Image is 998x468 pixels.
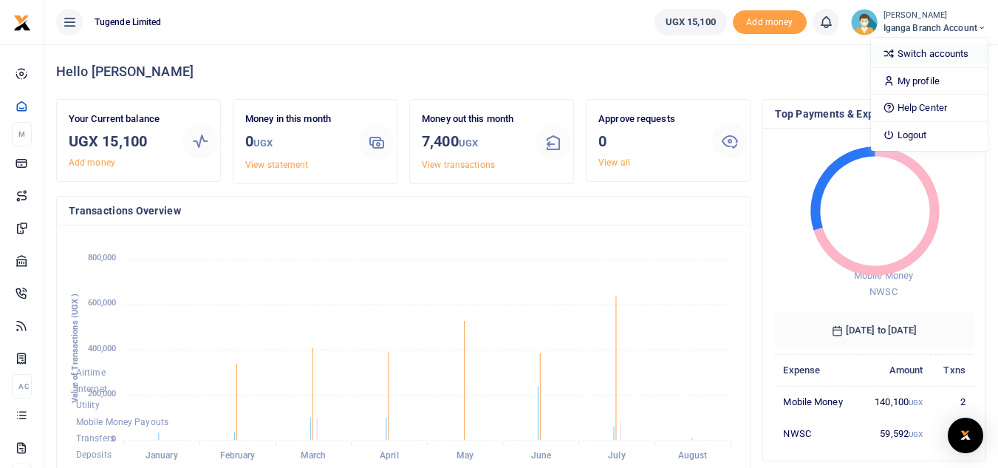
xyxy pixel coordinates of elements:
tspan: 200,000 [88,389,117,399]
span: NWSC [870,286,898,297]
li: Ac [12,374,32,399]
tspan: February [220,451,256,461]
td: 1 [931,418,974,449]
p: Approve requests [598,112,700,127]
h3: 7,400 [422,130,524,155]
tspan: 0 [112,434,116,444]
a: logo-small logo-large logo-large [13,16,31,27]
span: Utility [76,401,100,411]
th: Amount [859,354,931,386]
span: Tugende Limited [89,16,168,29]
p: Money out this month [422,112,524,127]
td: NWSC [775,418,859,449]
small: [PERSON_NAME] [883,10,986,22]
li: M [12,122,32,146]
h3: 0 [598,130,700,152]
td: 59,592 [859,418,931,449]
h4: Hello [PERSON_NAME] [56,64,986,80]
a: profile-user [PERSON_NAME] Iganga Branch Account [851,9,986,35]
p: Money in this month [245,112,347,127]
a: View statement [245,160,308,170]
small: UGX [909,430,923,438]
a: Logout [871,125,988,146]
span: Mobile Money [854,270,913,281]
td: 140,100 [859,386,931,418]
span: UGX 15,100 [666,15,716,30]
h6: [DATE] to [DATE] [775,313,974,348]
h3: UGX 15,100 [69,130,171,152]
a: View transactions [422,160,495,170]
th: Expense [775,354,859,386]
th: Txns [931,354,974,386]
span: Airtime [76,367,106,378]
tspan: March [301,451,327,461]
span: Transfers [76,433,115,444]
tspan: 800,000 [88,254,117,263]
span: Iganga Branch Account [883,21,986,35]
a: View all [598,157,630,168]
img: profile-user [851,9,878,35]
tspan: 400,000 [88,344,117,353]
td: Mobile Money [775,386,859,418]
a: Add money [69,157,115,168]
h4: Transactions Overview [69,203,738,219]
span: Deposits [76,450,112,461]
td: 2 [931,386,974,418]
small: UGX [459,138,478,149]
a: My profile [871,71,988,92]
img: logo-small [13,14,31,32]
p: Your Current balance [69,112,171,127]
li: Toup your wallet [733,10,807,35]
a: Help Center [871,98,988,118]
span: Add money [733,10,807,35]
a: Switch accounts [871,44,988,64]
h4: Top Payments & Expenses [775,106,974,122]
tspan: January [146,451,178,461]
a: UGX 15,100 [654,9,727,35]
tspan: August [678,451,708,461]
small: UGX [909,399,923,407]
span: Mobile Money Payouts [76,417,168,427]
small: UGX [253,138,273,149]
tspan: 600,000 [88,299,117,308]
li: Wallet ballance [649,9,733,35]
h3: 0 [245,130,347,155]
span: Internet [76,384,107,394]
text: Value of Transactions (UGX ) [70,294,80,404]
a: Add money [733,16,807,27]
div: Open Intercom Messenger [948,418,983,453]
